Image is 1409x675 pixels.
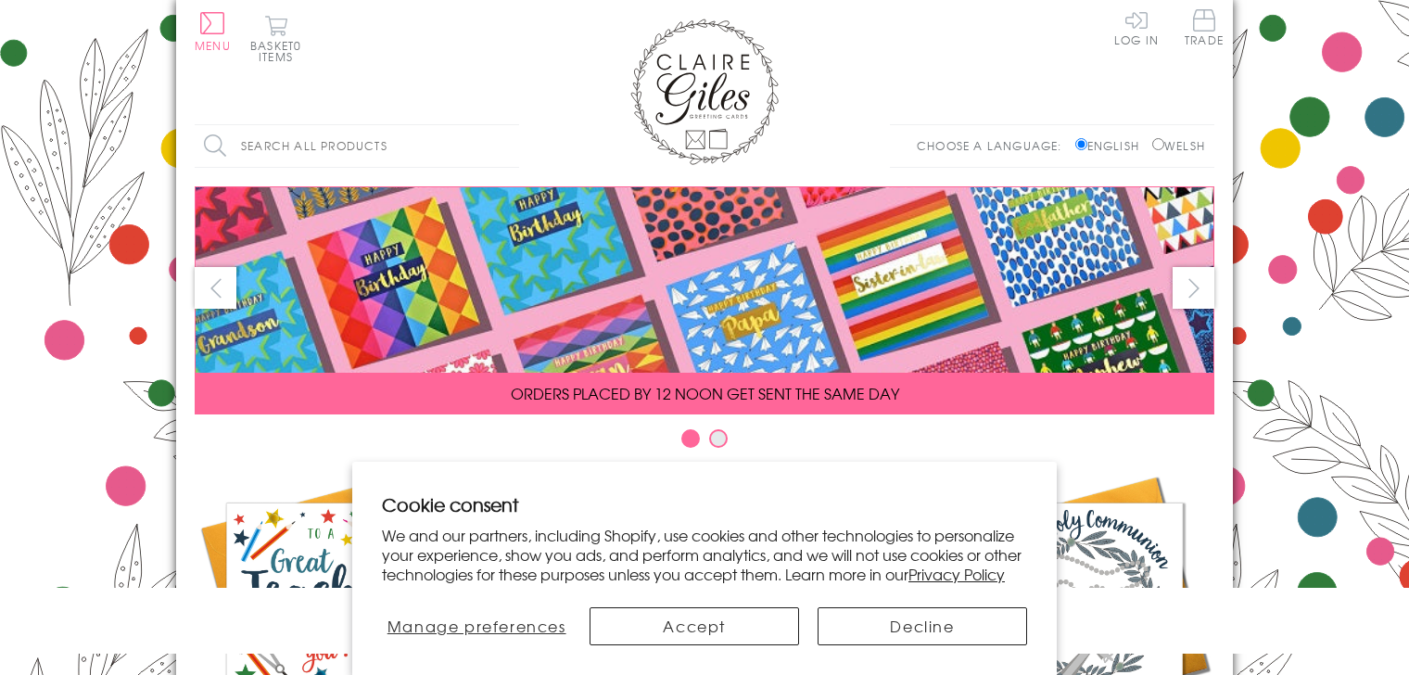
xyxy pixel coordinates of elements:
[501,125,519,167] input: Search
[908,563,1005,585] a: Privacy Policy
[818,607,1027,645] button: Decline
[250,15,301,62] button: Basket0 items
[195,37,231,54] span: Menu
[917,137,1072,154] p: Choose a language:
[259,37,301,65] span: 0 items
[590,607,799,645] button: Accept
[195,125,519,167] input: Search all products
[1075,138,1087,150] input: English
[1185,9,1224,49] a: Trade
[387,615,566,637] span: Manage preferences
[630,19,779,165] img: Claire Giles Greetings Cards
[1173,267,1214,309] button: next
[382,491,1027,517] h2: Cookie consent
[195,12,231,51] button: Menu
[382,526,1027,583] p: We and our partners, including Shopify, use cookies and other technologies to personalize your ex...
[195,428,1214,457] div: Carousel Pagination
[681,429,700,448] button: Carousel Page 1 (Current Slide)
[511,382,899,404] span: ORDERS PLACED BY 12 NOON GET SENT THE SAME DAY
[1075,137,1149,154] label: English
[1152,137,1205,154] label: Welsh
[1114,9,1159,45] a: Log In
[382,607,571,645] button: Manage preferences
[195,267,236,309] button: prev
[709,429,728,448] button: Carousel Page 2
[1185,9,1224,45] span: Trade
[1152,138,1164,150] input: Welsh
